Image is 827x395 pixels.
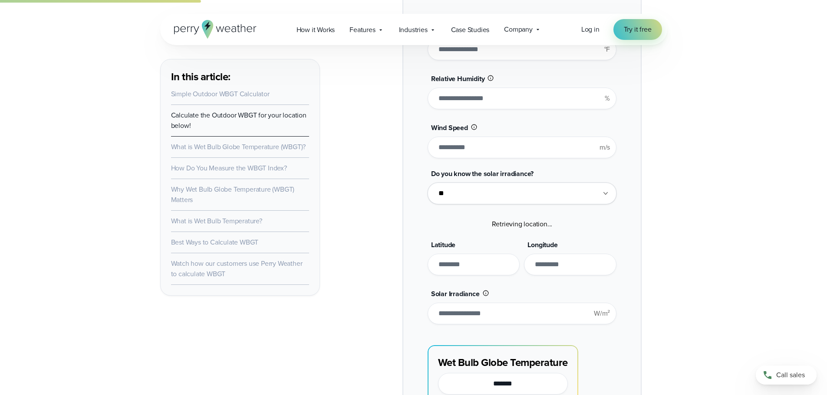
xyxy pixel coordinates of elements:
span: Retrieving location... [492,219,553,229]
span: Do you know the solar irradiance? [431,169,534,179]
a: Best Ways to Calculate WBGT [171,237,259,247]
span: Call sales [776,370,805,380]
span: Try it free [624,24,652,35]
span: Company [504,24,533,35]
a: Calculate the Outdoor WBGT for your location below! [171,110,306,131]
a: What is Wet Bulb Temperature? [171,216,262,226]
span: Case Studies [451,25,490,35]
span: Longitude [527,240,557,250]
span: Solar Irradiance [431,289,480,299]
span: How it Works [297,25,335,35]
span: Log in [581,24,600,34]
a: Watch how our customers use Perry Weather to calculate WBGT [171,258,303,279]
a: How it Works [289,21,343,39]
h3: In this article: [171,70,309,84]
a: Simple Outdoor WBGT Calculator [171,89,270,99]
a: How Do You Measure the WBGT Index? [171,163,287,173]
a: What is Wet Bulb Globe Temperature (WBGT)? [171,142,306,152]
span: Wind Speed [431,123,468,133]
a: Log in [581,24,600,35]
a: Case Studies [444,21,497,39]
a: Why Wet Bulb Globe Temperature (WBGT) Matters [171,184,295,205]
span: Relative Humidity [431,74,485,84]
span: Latitude [431,240,455,250]
span: Features [349,25,375,35]
a: Try it free [613,19,662,40]
span: Industries [399,25,428,35]
a: Call sales [756,366,817,385]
